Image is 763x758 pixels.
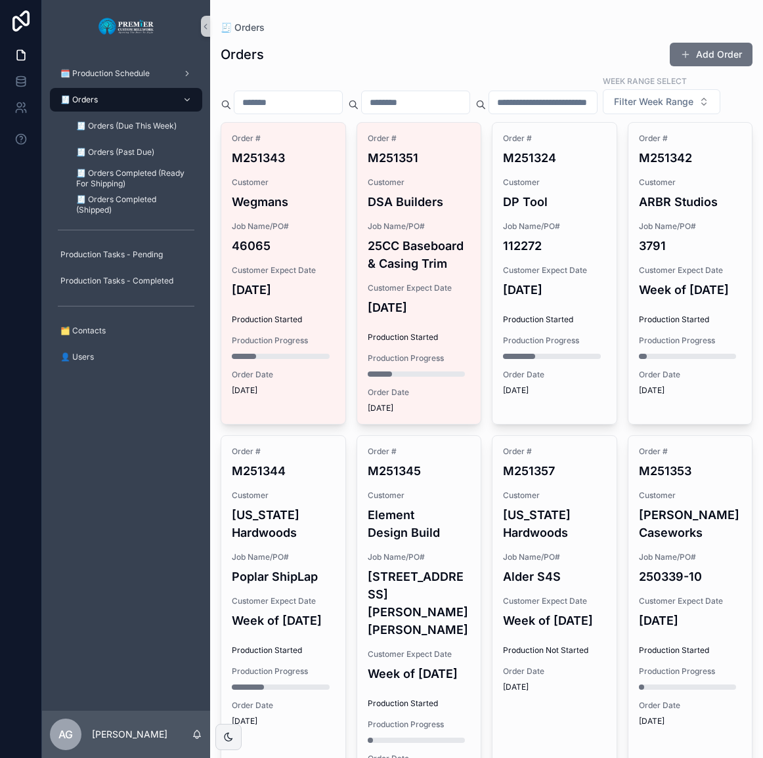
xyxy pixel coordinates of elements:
[368,506,471,541] h4: Element Design Build
[368,193,471,211] h4: DSA Builders
[639,177,742,188] span: Customer
[66,114,202,138] a: 🧾 Orders (Due This Week)
[50,88,202,112] a: 🧾 Orders
[639,221,742,232] span: Job Name/PO#
[639,612,742,629] h4: [DATE]
[639,193,742,211] h4: ARBR Studios
[639,552,742,562] span: Job Name/PO#
[639,446,742,457] span: Order #
[368,649,471,660] span: Customer Expect Date
[357,122,482,425] a: Order #M251351CustomerDSA BuildersJob Name/PO#25CC Baseboard & Casing TrimCustomer Expect Date[DA...
[232,314,335,325] span: Production Started
[60,95,98,105] span: 🧾 Orders
[60,276,173,286] span: Production Tasks - Completed
[232,385,335,396] span: [DATE]
[66,167,202,190] a: 🧾 Orders Completed (Ready For Shipping)
[639,506,742,541] h4: [PERSON_NAME] Caseworks
[66,193,202,217] a: 🧾 Orders Completed (Shipped)
[232,666,335,677] span: Production Progress
[60,326,106,336] span: 🗂️ Contacts
[76,168,189,189] span: 🧾 Orders Completed (Ready For Shipping)
[503,237,606,255] h4: 112272
[232,281,335,299] h4: [DATE]
[368,283,471,293] span: Customer Expect Date
[503,193,606,211] h4: DP Tool
[503,666,606,677] span: Order Date
[232,506,335,541] h4: [US_STATE] Hardwoods
[368,149,471,167] h4: M251351
[503,265,606,276] span: Customer Expect Date
[639,490,742,501] span: Customer
[603,75,687,87] label: Week Range Select
[503,133,606,144] span: Order #
[639,596,742,606] span: Customer Expect Date
[639,385,742,396] span: [DATE]
[60,249,163,260] span: Production Tasks - Pending
[368,237,471,272] h4: 25CC Baseboard & Casing Trim
[639,645,742,656] span: Production Started
[368,552,471,562] span: Job Name/PO#
[503,385,606,396] span: [DATE]
[639,281,742,299] h4: Week of [DATE]
[503,177,606,188] span: Customer
[628,122,753,425] a: Order #M251342CustomerARBR StudiosJob Name/PO#3791Customer Expect DateWeek of [DATE]Production St...
[50,345,202,369] a: 👤 Users
[670,43,752,66] a: Add Order
[76,194,189,215] span: 🧾 Orders Completed (Shipped)
[76,121,177,131] span: 🧾 Orders (Due This Week)
[368,221,471,232] span: Job Name/PO#
[232,369,335,380] span: Order Date
[98,16,155,37] img: App logo
[368,353,471,364] span: Production Progress
[50,319,202,343] a: 🗂️ Contacts
[232,552,335,562] span: Job Name/PO#
[639,716,742,726] span: [DATE]
[368,446,471,457] span: Order #
[503,596,606,606] span: Customer Expect Date
[614,95,693,108] span: Filter Week Range
[50,243,202,266] a: Production Tasks - Pending
[368,403,471,413] span: [DATE]
[503,149,606,167] h4: M251324
[503,682,606,692] span: [DATE]
[503,612,606,629] h4: Week of [DATE]
[503,568,606,585] h4: Alder S4S
[232,237,335,255] h4: 46065
[492,122,617,425] a: Order #M251324CustomerDP ToolJob Name/PO#112272Customer Expect Date[DATE]Production StartedProduc...
[503,552,606,562] span: Job Name/PO#
[58,726,73,742] span: AG
[232,149,335,167] h4: M251343
[232,490,335,501] span: Customer
[221,45,264,64] h1: Orders
[66,140,202,164] a: 🧾 Orders (Past Due)
[232,700,335,711] span: Order Date
[603,89,720,114] button: Select Button
[232,265,335,276] span: Customer Expect Date
[639,265,742,276] span: Customer Expect Date
[368,299,471,316] h4: [DATE]
[639,237,742,255] h4: 3791
[639,369,742,380] span: Order Date
[232,335,335,346] span: Production Progress
[368,698,471,709] span: Production Started
[232,645,335,656] span: Production Started
[639,462,742,480] h4: M251353
[232,596,335,606] span: Customer Expect Date
[232,462,335,480] h4: M251344
[368,665,471,683] h4: Week of [DATE]
[221,122,346,425] a: Order #M251343CustomerWegmansJob Name/PO#46065Customer Expect Date[DATE]Production StartedProduct...
[503,314,606,325] span: Production Started
[503,645,606,656] span: Production Not Started
[503,490,606,501] span: Customer
[60,352,94,362] span: 👤 Users
[42,53,210,386] div: scrollable content
[76,147,154,158] span: 🧾 Orders (Past Due)
[639,314,742,325] span: Production Started
[503,369,606,380] span: Order Date
[368,568,471,639] h4: [STREET_ADDRESS][PERSON_NAME][PERSON_NAME]
[639,133,742,144] span: Order #
[368,462,471,480] h4: M251345
[232,446,335,457] span: Order #
[232,193,335,211] h4: Wegmans
[50,269,202,293] a: Production Tasks - Completed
